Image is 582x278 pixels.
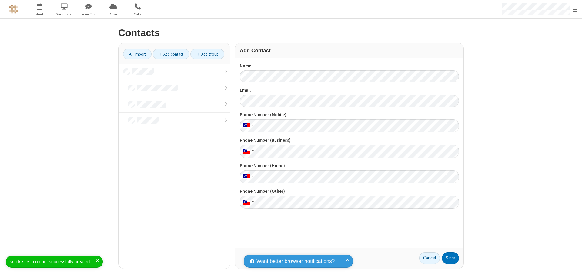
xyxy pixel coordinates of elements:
span: Calls [126,12,149,17]
a: Cancel [419,252,440,264]
label: Phone Number (Home) [240,162,459,169]
span: Webinars [53,12,75,17]
img: QA Selenium DO NOT DELETE OR CHANGE [9,5,18,14]
div: United States: + 1 [240,119,256,132]
a: Import [123,49,152,59]
div: United States: + 1 [240,170,256,183]
h3: Add Contact [240,48,459,53]
div: United States: + 1 [240,145,256,158]
label: Phone Number (Business) [240,137,459,144]
label: Phone Number (Mobile) [240,111,459,118]
a: Add group [190,49,224,59]
div: smoke test contact successfully created. [10,258,96,265]
h2: Contacts [118,28,464,38]
label: Name [240,63,459,69]
iframe: Chat [567,262,577,274]
button: Save [442,252,459,264]
span: Team Chat [77,12,100,17]
span: Meet [28,12,51,17]
div: United States: + 1 [240,196,256,209]
a: Add contact [153,49,189,59]
span: Want better browser notifications? [256,257,335,265]
span: Drive [102,12,125,17]
label: Email [240,87,459,94]
label: Phone Number (Other) [240,188,459,195]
